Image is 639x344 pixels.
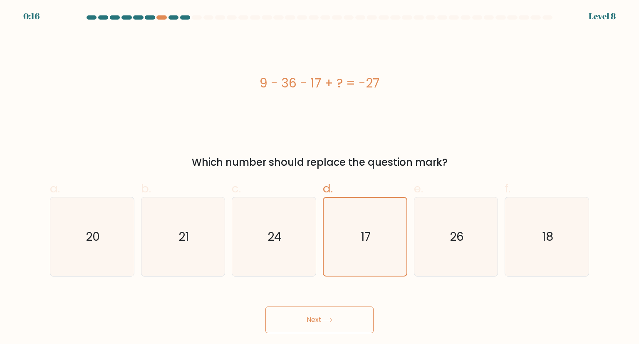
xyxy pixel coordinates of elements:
span: a. [50,180,60,197]
div: 9 - 36 - 17 + ? = -27 [50,74,589,92]
text: 17 [361,229,371,245]
div: 0:16 [23,10,40,22]
span: b. [141,180,151,197]
div: Level 8 [589,10,616,22]
span: d. [323,180,333,197]
text: 21 [178,228,189,245]
text: 24 [268,228,282,245]
text: 26 [450,228,464,245]
button: Next [265,307,374,333]
span: c. [232,180,241,197]
span: e. [414,180,423,197]
div: Which number should replace the question mark? [55,155,584,170]
text: 20 [86,228,100,245]
span: f. [505,180,510,197]
text: 18 [542,228,553,245]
